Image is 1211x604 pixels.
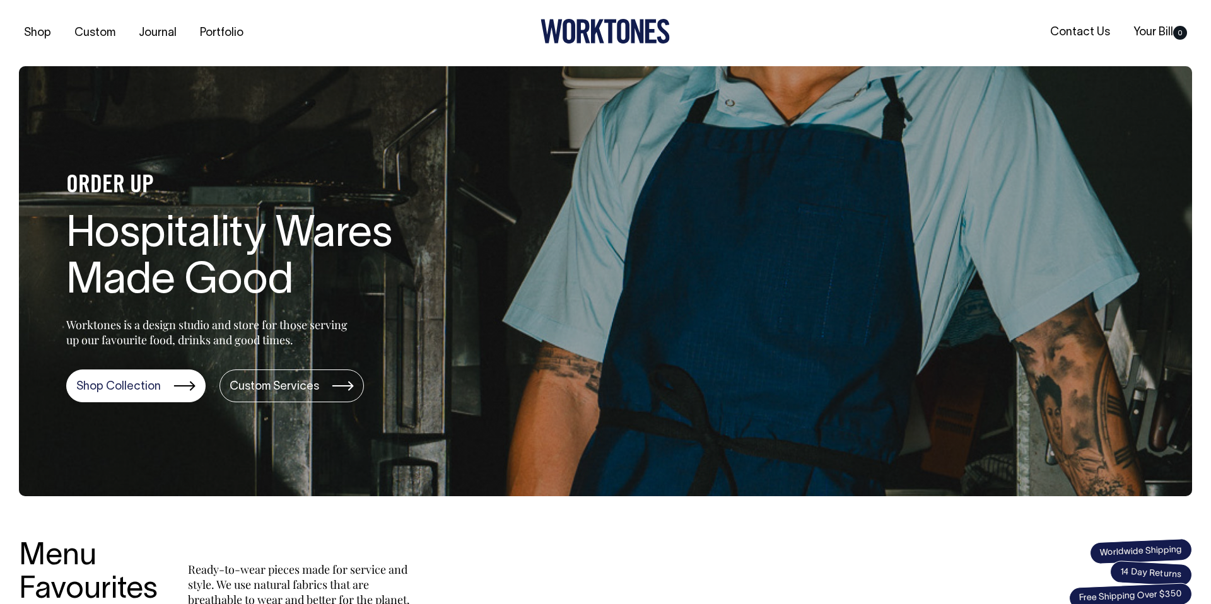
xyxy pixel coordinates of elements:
h4: ORDER UP [66,173,470,199]
a: Journal [134,23,182,44]
a: Shop Collection [66,369,206,402]
a: Your Bill0 [1128,22,1192,43]
span: 14 Day Returns [1109,560,1193,587]
span: Worldwide Shipping [1089,538,1192,564]
h1: Hospitality Wares Made Good [66,212,470,306]
a: Custom Services [219,369,364,402]
a: Contact Us [1045,22,1115,43]
a: Shop [19,23,56,44]
a: Custom [69,23,120,44]
p: Worktones is a design studio and store for those serving up our favourite food, drinks and good t... [66,317,353,347]
a: Portfolio [195,23,249,44]
span: 0 [1173,26,1187,40]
